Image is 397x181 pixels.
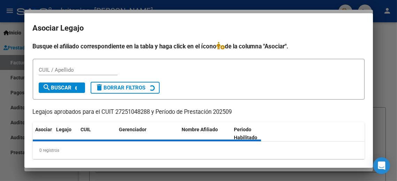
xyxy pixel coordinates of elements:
h4: Busque el afiliado correspondiente en la tabla y haga click en el ícono de la columna "Asociar". [33,42,365,51]
span: Buscar [43,85,72,91]
span: Periodo Habilitado [234,127,258,140]
span: Nombre Afiliado [182,127,218,132]
datatable-header-cell: CUIL [78,122,116,145]
div: 0 registros [33,142,365,159]
mat-icon: search [43,83,51,92]
p: Legajos aprobados para el CUIT 27251048288 y Período de Prestación 202509 [33,108,365,117]
div: Open Intercom Messenger [373,157,390,174]
mat-icon: delete [96,83,104,92]
span: Borrar Filtros [96,85,146,91]
button: Borrar Filtros [91,82,160,94]
span: Gerenciador [119,127,147,132]
datatable-header-cell: Periodo Habilitado [231,122,278,145]
span: Asociar [36,127,52,132]
datatable-header-cell: Asociar [33,122,54,145]
button: Buscar [39,82,85,93]
datatable-header-cell: Gerenciador [116,122,179,145]
datatable-header-cell: Nombre Afiliado [179,122,231,145]
span: Legajo [56,127,72,132]
span: CUIL [81,127,91,132]
h2: Asociar Legajo [33,22,365,35]
datatable-header-cell: Legajo [54,122,78,145]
